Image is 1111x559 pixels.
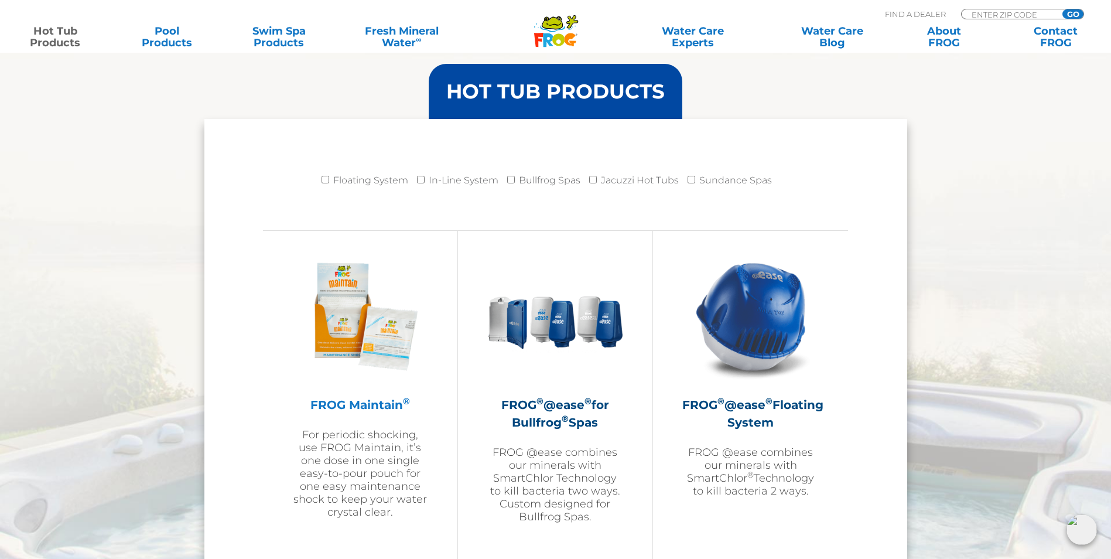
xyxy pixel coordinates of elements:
sup: ® [562,413,569,424]
p: Find A Dealer [885,9,946,19]
sup: ® [536,396,543,407]
label: Floating System [333,169,408,192]
h3: HOT TUB PRODUCTS [446,81,665,101]
sup: ® [403,396,410,407]
input: Zip Code Form [970,9,1050,19]
p: FROG @ease combines our minerals with SmartChlor Technology to kill bacteria two ways. Custom des... [487,446,623,523]
input: GO [1062,9,1083,19]
p: FROG @ease combines our minerals with SmartChlor Technology to kill bacteria 2 ways. [682,446,819,497]
a: Water CareExperts [623,25,764,49]
p: For periodic shocking, use FROG Maintain, it’s one dose in one single easy-to-pour pouch for one ... [292,428,428,519]
h2: FROG @ease Floating System [682,396,819,431]
a: Fresh MineralWater∞ [347,25,456,49]
a: Hot TubProducts [12,25,99,49]
h2: FROG @ease for Bullfrog Spas [487,396,623,431]
label: In-Line System [429,169,498,192]
img: bullfrog-product-hero-300x300.png [487,248,623,384]
h2: FROG Maintain [292,396,428,414]
img: Frog_Maintain_Hero-2-v2-300x300.png [292,248,428,384]
sup: ® [765,396,772,407]
sup: ® [584,396,592,407]
img: openIcon [1066,514,1097,545]
a: Swim SpaProducts [235,25,323,49]
a: PoolProducts [124,25,211,49]
label: Sundance Spas [699,169,772,192]
a: FROG®@ease®for Bullfrog®SpasFROG @ease combines our minerals with SmartChlor Technology to kill b... [487,248,623,553]
a: FROG Maintain®For periodic shocking, use FROG Maintain, it’s one dose in one single easy-to-pour ... [292,248,428,553]
a: AboutFROG [900,25,987,49]
sup: ® [717,396,724,407]
a: FROG®@ease®Floating SystemFROG @ease combines our minerals with SmartChlor®Technology to kill bac... [682,248,819,553]
a: Water CareBlog [788,25,876,49]
label: Jacuzzi Hot Tubs [601,169,679,192]
label: Bullfrog Spas [519,169,580,192]
a: ContactFROG [1012,25,1099,49]
img: hot-tub-product-atease-system-300x300.png [683,248,819,384]
sup: ∞ [416,35,422,44]
sup: ® [747,470,754,479]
